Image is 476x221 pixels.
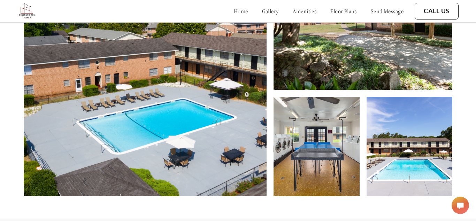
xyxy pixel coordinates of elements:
img: Alt text [274,97,359,196]
img: Alt text [367,97,452,196]
img: bv2_logo.png [17,2,36,21]
a: amenities [293,8,317,15]
a: Call Us [424,7,450,15]
a: home [234,8,248,15]
button: Call Us [415,3,459,19]
a: floor plans [330,8,357,15]
a: gallery [262,8,279,15]
a: send message [371,8,404,15]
